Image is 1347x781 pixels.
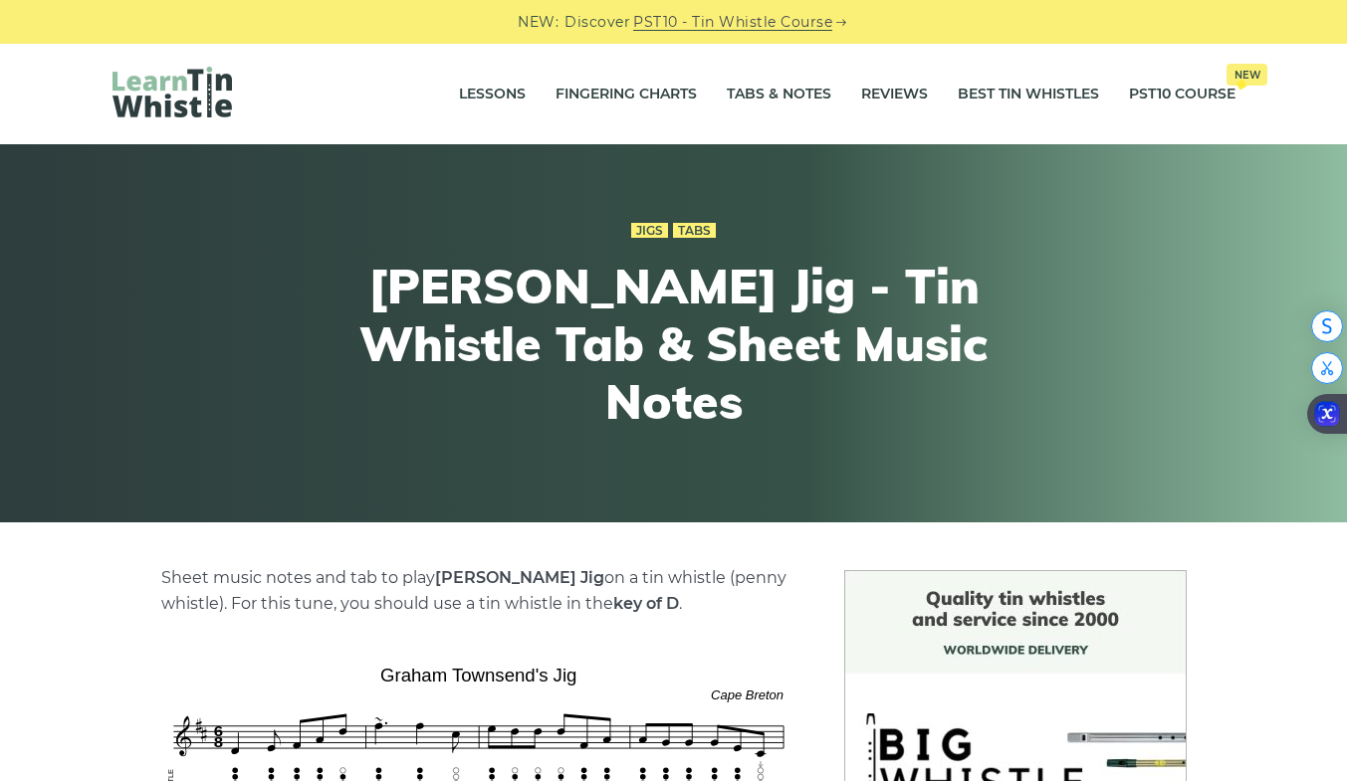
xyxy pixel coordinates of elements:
[161,565,796,617] p: Sheet music notes and tab to play on a tin whistle (penny whistle). For this tune, you should use...
[556,70,697,119] a: Fingering Charts
[861,70,928,119] a: Reviews
[459,70,526,119] a: Lessons
[435,568,604,587] strong: [PERSON_NAME] Jig
[727,70,831,119] a: Tabs & Notes
[613,594,679,613] strong: key of D
[1129,70,1235,119] a: PST10 CourseNew
[112,67,232,117] img: LearnTinWhistle.com
[673,223,716,239] a: Tabs
[1227,64,1267,86] span: New
[958,70,1099,119] a: Best Tin Whistles
[631,223,668,239] a: Jigs
[308,258,1040,430] h1: [PERSON_NAME] Jig - Tin Whistle Tab & Sheet Music Notes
